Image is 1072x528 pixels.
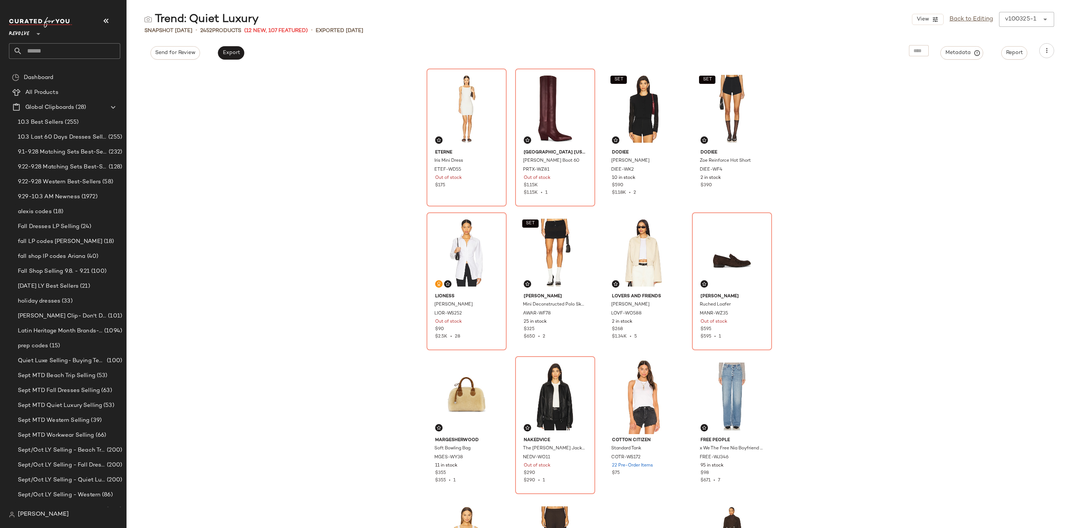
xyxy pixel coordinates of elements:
[18,416,89,425] span: Sept MTD Western Selling
[634,334,637,339] span: 5
[611,158,650,164] span: [PERSON_NAME]
[429,215,504,290] img: LIOR-WS252_V1.jpg
[700,167,722,173] span: DIEE-WF4
[18,252,86,261] span: fall shop lP codes Ariana
[106,312,122,320] span: (101)
[434,454,463,461] span: MGES-WY38
[612,470,620,477] span: $75
[525,426,530,430] img: svg%3e
[18,297,60,306] span: holiday dresses
[447,334,455,339] span: •
[524,478,535,483] span: $290
[611,301,650,308] span: [PERSON_NAME]
[700,158,751,164] span: Zoe Reinforce Hot Short
[523,301,586,308] span: Mini Deconstructed Polo Skort
[1006,50,1023,56] span: Report
[429,359,504,434] img: MGES-WY38_V1.jpg
[18,178,101,186] span: 9.22-9.28 Western Best-Sellers
[435,182,445,189] span: $175
[627,334,634,339] span: •
[195,26,197,35] span: •
[518,215,593,290] img: AWAR-WF78_V1.jpg
[699,76,715,84] button: SET
[311,26,313,35] span: •
[522,219,539,228] button: SET
[435,293,498,300] span: LIONESS
[434,301,473,308] span: [PERSON_NAME]
[74,103,86,112] span: (28)
[695,215,769,290] img: MANR-WZ35_V1.jpg
[18,491,100,499] span: Sept/Oct LY Selling - Western
[244,27,308,35] span: (12 New, 107 Featured)
[107,163,122,171] span: (128)
[18,148,107,156] span: 9.1-9.28 Matching Sets Best-Sellers
[90,267,106,276] span: (100)
[701,478,711,483] span: $671
[523,310,551,317] span: AWAR-WF78
[437,426,441,430] img: svg%3e
[524,437,587,444] span: Nakedvice
[525,282,530,286] img: svg%3e
[105,476,122,484] span: (200)
[701,175,721,181] span: 2 in stock
[523,158,580,164] span: [PERSON_NAME] Boot 60
[518,359,593,434] img: NEDV-WO11_V1.jpg
[612,293,675,300] span: Lovers and Friends
[107,148,122,156] span: (232)
[435,326,444,333] span: $90
[435,462,457,469] span: 11 in stock
[9,25,29,39] span: Revolve
[144,16,152,23] img: svg%3e
[1005,15,1036,24] div: v100325-1
[610,76,627,84] button: SET
[711,334,719,339] span: •
[18,237,102,246] span: fall LP codes [PERSON_NAME]
[435,478,446,483] span: $355
[105,461,122,469] span: (200)
[100,386,112,395] span: (63)
[524,334,535,339] span: $650
[523,167,549,173] span: PRTX-WZ81
[545,190,548,195] span: 1
[435,470,446,477] span: $355
[613,138,618,142] img: svg%3e
[606,359,681,434] img: COTR-WS172_V1.jpg
[435,149,498,156] span: Eterne
[535,478,543,483] span: •
[524,149,587,156] span: [GEOGRAPHIC_DATA] [US_STATE]
[524,182,538,189] span: $1.15K
[612,334,627,339] span: $1.34K
[9,17,72,28] img: cfy_white_logo.C9jOOHJF.svg
[12,74,19,81] img: svg%3e
[453,478,456,483] span: 1
[525,138,530,142] img: svg%3e
[25,103,74,112] span: Global Clipboards
[86,252,99,261] span: (40)
[18,222,79,231] span: Fall Dresses LP Selling
[535,334,543,339] span: •
[524,293,587,300] span: [PERSON_NAME]
[606,71,681,146] img: DIEE-WK2_V1.jpg
[18,327,103,335] span: Latin Heritage Month Brands- DO NOT DELETE
[455,334,460,339] span: 28
[18,431,94,440] span: Sept MTD Workwear Selling
[612,175,635,181] span: 10 in stock
[434,167,461,173] span: ETEF-WD55
[606,215,681,290] img: LOVF-WO588_V1.jpg
[18,446,105,455] span: Sept/Oct LY Selling - Beach Trip
[200,27,241,35] div: Products
[18,506,105,514] span: Sept/Oct LY Selling - Workwear
[702,77,712,82] span: SET
[695,71,769,146] img: DIEE-WF4_V1.jpg
[524,470,535,477] span: $290
[63,118,79,127] span: (255)
[701,182,712,189] span: $390
[105,506,122,514] span: (200)
[701,462,724,469] span: 95 in stock
[437,138,441,142] img: svg%3e
[18,386,100,395] span: Sept MTD Fall Dresses Selling
[80,193,98,201] span: (1972)
[701,437,763,444] span: Free People
[701,319,727,325] span: Out of stock
[18,282,79,291] span: [DATE] LY Best Sellers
